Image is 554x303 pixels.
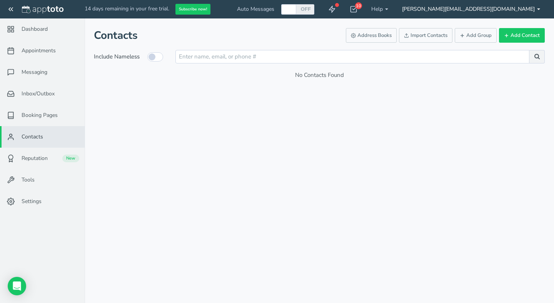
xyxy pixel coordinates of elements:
div: Open Intercom Messenger [8,277,26,295]
span: Appointments [22,47,56,55]
span: Messaging [22,68,47,76]
label: Include Nameless [94,52,140,62]
img: logo-apptoto--white.svg [22,6,63,13]
p: No Contacts Found [94,71,545,79]
h1: Contacts [94,28,138,43]
span: Tools [22,176,35,184]
span: Contacts [22,133,43,141]
label: OFF [300,6,311,12]
a: Import Contacts [399,28,452,43]
input: Enter name, email, or phone # [175,50,529,63]
button: Add Group [455,28,497,43]
button: Subscribe now! [175,4,210,15]
span: Settings [22,198,42,205]
span: Reputation [22,155,48,162]
span: Inbox/Outbox [22,90,55,98]
span: 14 days remaining in your free trial. [85,5,169,12]
div: 10 [355,2,362,9]
span: Booking Pages [22,112,58,119]
div: New [62,155,79,162]
span: Auto Messages [237,5,274,13]
button: Address Books [346,28,397,43]
span: Dashboard [22,25,48,33]
button: Add Contact [499,28,545,43]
